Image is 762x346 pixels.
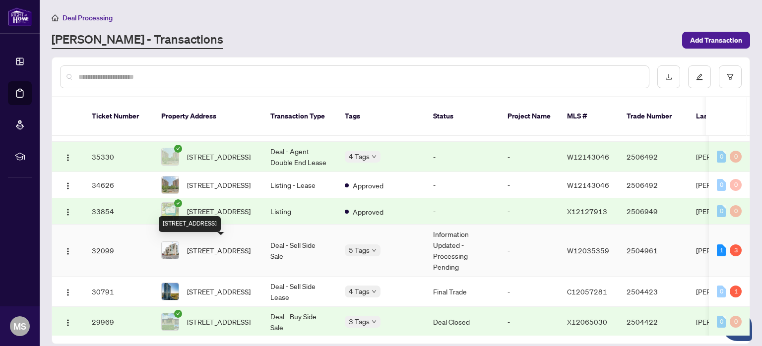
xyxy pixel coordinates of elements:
[372,319,377,324] span: down
[619,142,688,172] td: 2506492
[60,314,76,330] button: Logo
[730,244,742,256] div: 3
[349,151,370,162] span: 4 Tags
[559,97,619,136] th: MLS #
[174,199,182,207] span: check-circle
[162,313,179,330] img: thumbnail-img
[52,14,59,21] span: home
[262,225,337,277] td: Deal - Sell Side Sale
[353,180,383,191] span: Approved
[730,179,742,191] div: 0
[60,149,76,165] button: Logo
[84,142,153,172] td: 35330
[717,179,726,191] div: 0
[717,205,726,217] div: 0
[63,13,113,22] span: Deal Processing
[682,32,750,49] button: Add Transaction
[619,172,688,198] td: 2506492
[64,247,72,255] img: Logo
[159,216,221,232] div: [STREET_ADDRESS]
[500,307,559,337] td: -
[64,182,72,190] img: Logo
[262,142,337,172] td: Deal - Agent Double End Lease
[425,172,500,198] td: -
[187,179,251,190] span: [STREET_ADDRESS]
[717,151,726,163] div: 0
[162,242,179,259] img: thumbnail-img
[730,286,742,297] div: 1
[730,151,742,163] div: 0
[353,206,383,217] span: Approved
[162,176,179,193] img: thumbnail-img
[719,65,742,88] button: filter
[657,65,680,88] button: download
[84,97,153,136] th: Ticket Number
[52,31,223,49] a: [PERSON_NAME] - Transactions
[64,319,72,327] img: Logo
[500,97,559,136] th: Project Name
[567,180,609,189] span: W12143046
[8,7,32,26] img: logo
[187,245,251,256] span: [STREET_ADDRESS]
[425,225,500,277] td: Information Updated - Processing Pending
[688,65,711,88] button: edit
[730,316,742,328] div: 0
[162,148,179,165] img: thumbnail-img
[717,286,726,297] div: 0
[349,244,370,256] span: 5 Tags
[60,242,76,258] button: Logo
[696,73,703,80] span: edit
[425,198,500,225] td: -
[262,172,337,198] td: Listing - Lease
[187,151,251,162] span: [STREET_ADDRESS]
[567,152,609,161] span: W12143046
[425,97,500,136] th: Status
[60,203,76,219] button: Logo
[500,225,559,277] td: -
[262,277,337,307] td: Deal - Sell Side Lease
[187,316,251,327] span: [STREET_ADDRESS]
[567,287,607,296] span: C12057281
[372,154,377,159] span: down
[187,206,251,217] span: [STREET_ADDRESS]
[619,97,688,136] th: Trade Number
[500,277,559,307] td: -
[84,307,153,337] td: 29969
[60,284,76,299] button: Logo
[337,97,425,136] th: Tags
[425,307,500,337] td: Deal Closed
[84,172,153,198] td: 34626
[349,286,370,297] span: 4 Tags
[690,32,742,48] span: Add Transaction
[84,198,153,225] td: 33854
[153,97,262,136] th: Property Address
[60,177,76,193] button: Logo
[372,289,377,294] span: down
[64,288,72,296] img: Logo
[262,97,337,136] th: Transaction Type
[567,246,609,255] span: W12035359
[500,142,559,172] td: -
[84,277,153,307] td: 30791
[84,225,153,277] td: 32099
[174,145,182,153] span: check-circle
[262,198,337,225] td: Listing
[162,283,179,300] img: thumbnail-img
[717,244,726,256] div: 1
[665,73,672,80] span: download
[500,172,559,198] td: -
[425,277,500,307] td: Final Trade
[187,286,251,297] span: [STREET_ADDRESS]
[425,142,500,172] td: -
[174,310,182,318] span: check-circle
[619,198,688,225] td: 2506949
[349,316,370,327] span: 3 Tags
[64,154,72,162] img: Logo
[64,208,72,216] img: Logo
[619,225,688,277] td: 2504961
[717,316,726,328] div: 0
[500,198,559,225] td: -
[372,248,377,253] span: down
[619,307,688,337] td: 2504422
[262,307,337,337] td: Deal - Buy Side Sale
